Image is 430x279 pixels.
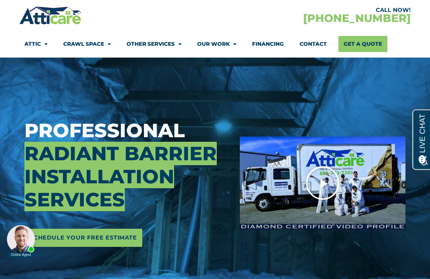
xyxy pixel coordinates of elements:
nav: Menu [24,36,406,52]
a: Contact [300,36,327,52]
iframe: Chat Invitation [3,206,115,258]
a: Attic [24,36,48,52]
a: Our Work [197,36,236,52]
span: Opens a chat window [17,6,56,14]
a: Crawl Space [63,36,111,52]
a: Other Services [127,36,181,52]
div: Play Video [305,166,340,200]
a: Get A Quote [338,36,387,52]
span: Radiant Barrier Installation Services [24,142,217,211]
a: Financing [252,36,284,52]
div: CALL NOW! [215,7,411,13]
h3: Professional [24,119,229,211]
